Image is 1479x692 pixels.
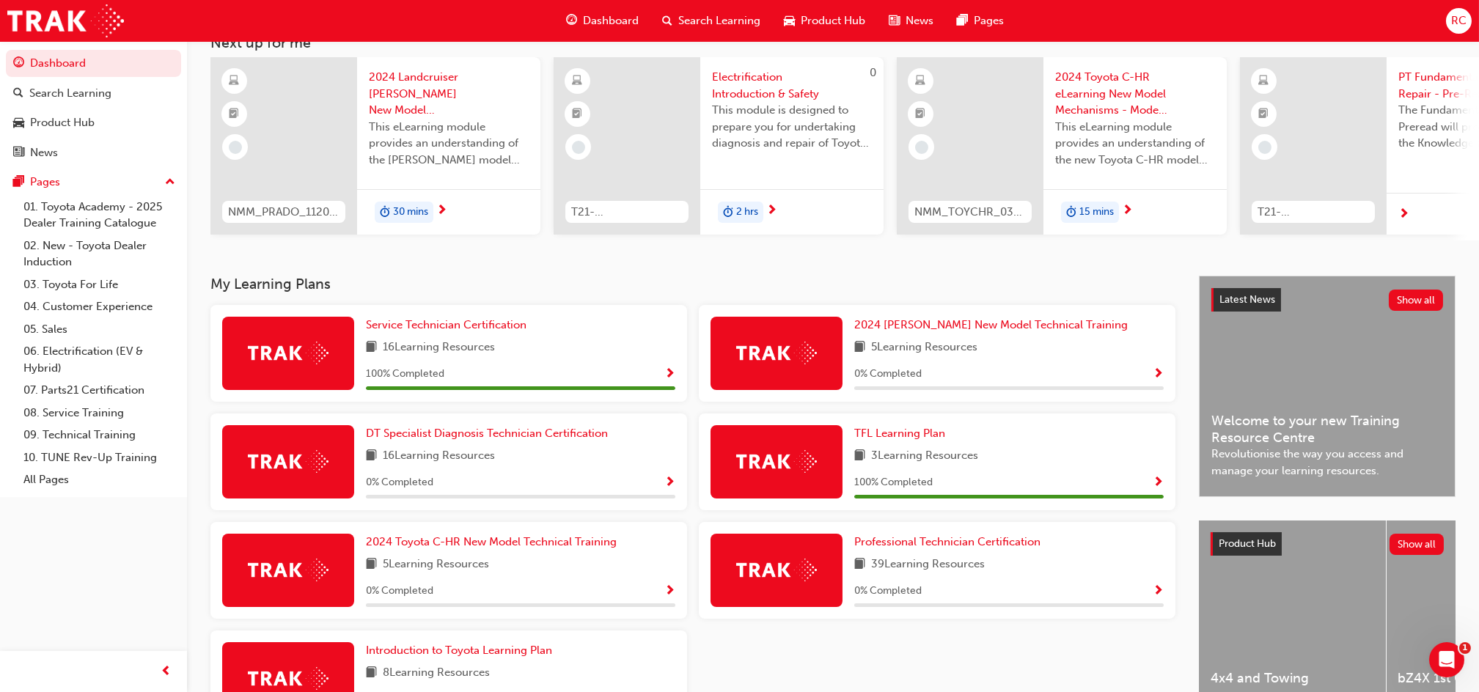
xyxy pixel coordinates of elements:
span: booktick-icon [573,105,583,124]
a: news-iconNews [877,6,945,36]
img: Trak [736,559,817,581]
a: All Pages [18,468,181,491]
span: booktick-icon [1259,105,1269,124]
span: 16 Learning Resources [383,447,495,465]
span: learningResourceType_ELEARNING-icon [573,72,583,91]
span: Welcome to your new Training Resource Centre [1211,413,1443,446]
img: Trak [736,342,817,364]
span: next-icon [1122,205,1133,218]
span: 0 % Completed [366,474,433,491]
span: pages-icon [957,12,968,30]
span: DT Specialist Diagnosis Technician Certification [366,427,608,440]
button: Show Progress [664,582,675,600]
span: T21-FOD_HVIS_PREREQ [571,204,683,221]
span: book-icon [366,447,377,465]
a: 09. Technical Training [18,424,181,446]
a: 06. Electrification (EV & Hybrid) [18,340,181,379]
span: Show Progress [664,585,675,598]
h3: Next up for me [187,34,1479,51]
span: 2024 Toyota C-HR New Model Technical Training [366,535,617,548]
span: Show Progress [664,476,675,490]
span: Introduction to Toyota Learning Plan [366,644,552,657]
span: 0 % Completed [366,583,433,600]
span: duration-icon [723,203,733,222]
span: 16 Learning Resources [383,339,495,357]
span: booktick-icon [916,105,926,124]
a: Professional Technician Certification [854,534,1046,551]
span: up-icon [165,173,175,192]
a: 2024 [PERSON_NAME] New Model Technical Training [854,317,1134,334]
span: Latest News [1219,293,1275,306]
img: Trak [248,667,329,690]
span: 2024 Landcruiser [PERSON_NAME] New Model Mechanisms - Model Outline 1 [369,69,529,119]
span: duration-icon [380,203,390,222]
a: 0T21-FOD_HVIS_PREREQElectrification Introduction & SafetyThis module is designed to prepare you f... [554,57,884,235]
a: 10. TUNE Rev-Up Training [18,446,181,469]
span: Dashboard [583,12,639,29]
button: Show Progress [1153,582,1164,600]
h3: My Learning Plans [210,276,1175,292]
img: Trak [248,342,329,364]
span: NMM_PRADO_112024_MODULE_1 [228,204,340,221]
span: RC [1451,12,1467,29]
span: NMM_TOYCHR_032024_MODULE_1 [914,204,1026,221]
span: 8 Learning Resources [383,664,490,682]
button: RC [1446,8,1472,34]
span: 100 % Completed [366,366,444,383]
a: Product HubShow all [1211,532,1444,556]
a: Search Learning [6,80,181,107]
img: Trak [248,559,329,581]
span: 100 % Completed [854,474,933,491]
button: Pages [6,169,181,196]
a: 02. New - Toyota Dealer Induction [18,235,181,273]
button: Show all [1390,534,1445,555]
span: book-icon [366,664,377,682]
span: 2024 [PERSON_NAME] New Model Technical Training [854,318,1128,331]
span: car-icon [13,117,24,130]
a: News [6,139,181,166]
iframe: Intercom live chat [1429,642,1464,677]
span: learningResourceType_ELEARNING-icon [1259,72,1269,91]
span: book-icon [854,339,865,357]
button: Show Progress [1153,474,1164,492]
span: Show Progress [1153,476,1164,490]
span: booktick-icon [230,105,240,124]
a: Product Hub [6,109,181,136]
a: guage-iconDashboard [554,6,650,36]
span: T21-PTFOR_PRE_READ [1258,204,1369,221]
span: This eLearning module provides an understanding of the new Toyota C-HR model line-up and their Ka... [1055,119,1215,169]
span: next-icon [766,205,777,218]
a: search-iconSearch Learning [650,6,772,36]
button: Show Progress [1153,365,1164,383]
span: Show Progress [664,368,675,381]
a: TFL Learning Plan [854,425,951,442]
span: learningResourceType_ELEARNING-icon [230,72,240,91]
span: learningResourceType_ELEARNING-icon [916,72,926,91]
span: Search Learning [678,12,760,29]
span: guage-icon [13,57,24,70]
span: Pages [974,12,1004,29]
a: Dashboard [6,50,181,77]
span: Professional Technician Certification [854,535,1041,548]
img: Trak [736,450,817,473]
span: 0 % Completed [854,366,922,383]
span: Show Progress [1153,585,1164,598]
span: 2 hrs [736,204,758,221]
a: 07. Parts21 Certification [18,379,181,402]
a: Latest NewsShow allWelcome to your new Training Resource CentreRevolutionise the way you access a... [1199,276,1456,497]
a: 05. Sales [18,318,181,341]
button: Show all [1389,290,1444,311]
div: Search Learning [29,85,111,102]
span: learningRecordVerb_NONE-icon [915,141,928,154]
span: learningRecordVerb_NONE-icon [1258,141,1271,154]
span: This eLearning module provides an understanding of the [PERSON_NAME] model line-up and its Katash... [369,119,529,169]
a: 01. Toyota Academy - 2025 Dealer Training Catalogue [18,196,181,235]
a: NMM_PRADO_112024_MODULE_12024 Landcruiser [PERSON_NAME] New Model Mechanisms - Model Outline 1Thi... [210,57,540,235]
span: prev-icon [161,663,172,681]
span: This module is designed to prepare you for undertaking diagnosis and repair of Toyota & Lexus Ele... [712,102,872,152]
a: Latest NewsShow all [1211,288,1443,312]
span: Electrification Introduction & Safety [712,69,872,102]
span: next-icon [1398,208,1409,221]
img: Trak [7,4,124,37]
